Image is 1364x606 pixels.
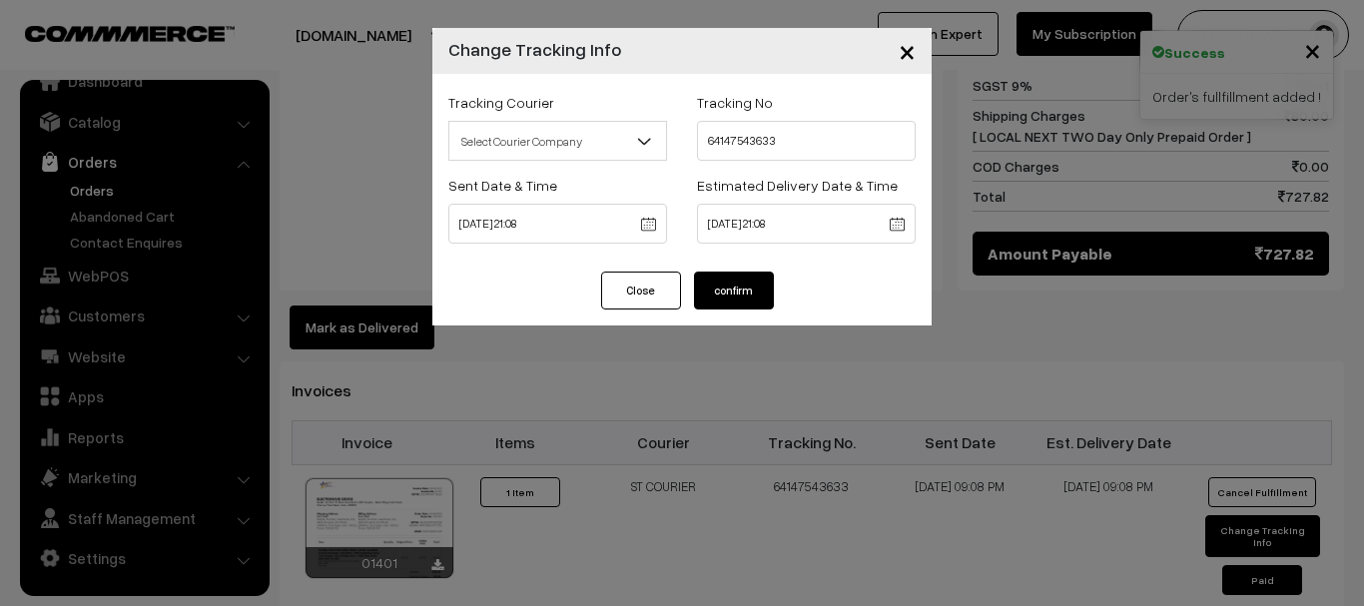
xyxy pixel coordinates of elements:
h4: Change Tracking Info [448,36,622,63]
button: confirm [694,272,774,309]
button: Close [601,272,681,309]
span: Select Courier Company [449,124,666,159]
input: Sent Date & Time [448,204,667,244]
input: Estimated Delivery Date & Time [697,204,916,244]
label: Tracking Courier [448,92,554,113]
input: Tracking No [697,121,916,161]
span: × [899,32,916,69]
span: Select Courier Company [448,121,667,161]
button: Close [883,20,932,82]
label: Estimated Delivery Date & Time [697,175,898,196]
label: Sent Date & Time [448,175,557,196]
label: Tracking No [697,92,773,113]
